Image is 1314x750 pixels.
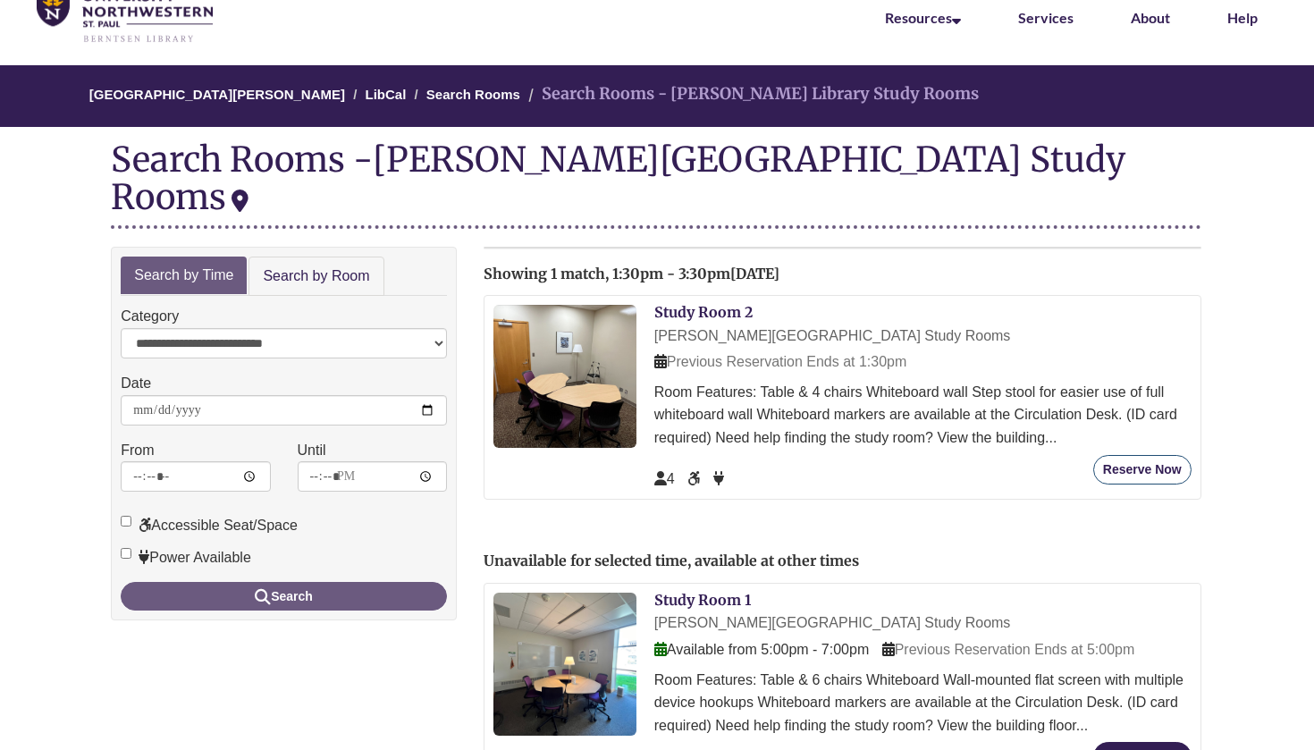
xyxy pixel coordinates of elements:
span: The capacity of this space [654,471,675,486]
div: Room Features: Table & 6 chairs Whiteboard Wall-mounted flat screen with multiple device hookups ... [654,669,1192,737]
span: Previous Reservation Ends at 5:00pm [882,642,1135,657]
li: Search Rooms - [PERSON_NAME] Library Study Rooms [524,81,979,107]
span: , 1:30pm - 3:30pm[DATE] [605,265,779,282]
h2: Unavailable for selected time, available at other times [484,553,1201,569]
button: Reserve Now [1093,455,1192,485]
div: Room Features: Table & 4 chairs Whiteboard wall Step stool for easier use of full whiteboard wall... [654,381,1192,450]
nav: Breadcrumb [111,65,1201,127]
label: From [121,439,154,462]
input: Power Available [121,548,131,559]
span: Power Available [713,471,724,486]
input: Accessible Seat/Space [121,516,131,527]
a: LibCal [366,87,407,102]
a: About [1131,9,1170,26]
label: Accessible Seat/Space [121,514,298,537]
a: Search Rooms [426,87,520,102]
button: Search [121,582,447,611]
div: [PERSON_NAME][GEOGRAPHIC_DATA] Study Rooms [111,138,1125,218]
div: [PERSON_NAME][GEOGRAPHIC_DATA] Study Rooms [654,324,1192,348]
a: Search by Time [121,257,247,295]
a: Help [1227,9,1258,26]
div: Search Rooms - [111,140,1201,228]
h2: Showing 1 match [484,266,1201,282]
span: Previous Reservation Ends at 1:30pm [654,354,907,369]
a: Resources [885,9,961,26]
a: Search by Room [248,257,383,297]
label: Until [298,439,326,462]
a: [GEOGRAPHIC_DATA][PERSON_NAME] [89,87,345,102]
img: Study Room 1 [493,593,636,736]
label: Power Available [121,546,251,569]
img: Study Room 2 [493,305,636,448]
label: Date [121,372,151,395]
span: Available from 5:00pm - 7:00pm [654,642,869,657]
div: [PERSON_NAME][GEOGRAPHIC_DATA] Study Rooms [654,611,1192,635]
span: Accessible Seat/Space [687,471,703,486]
a: Study Room 1 [654,591,751,609]
label: Category [121,305,179,328]
a: Services [1018,9,1074,26]
a: Study Room 2 [654,303,753,321]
